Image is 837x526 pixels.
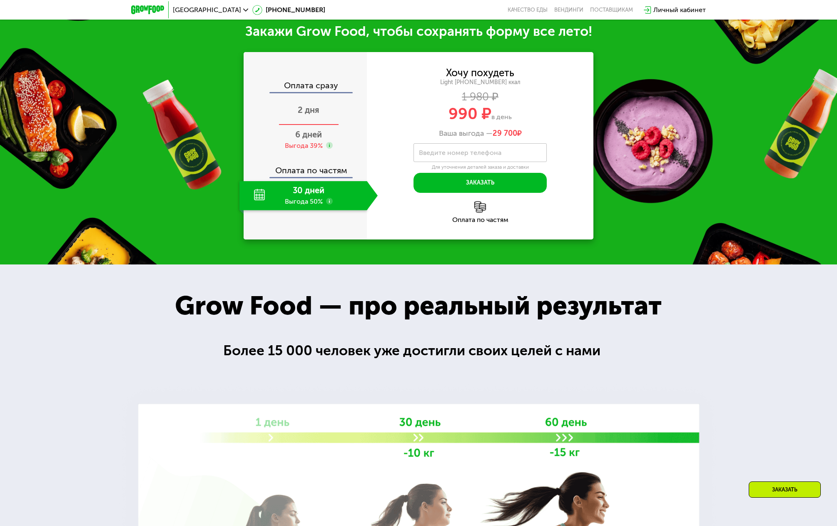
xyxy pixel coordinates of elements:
[367,129,593,138] div: Ваша выгода —
[554,7,583,13] a: Вендинги
[414,164,547,171] div: Для уточнения деталей заказа и доставки
[414,173,547,193] button: Заказать
[446,68,514,77] div: Хочу похудеть
[367,92,593,102] div: 1 980 ₽
[155,286,682,326] div: Grow Food — про реальный результат
[653,5,706,15] div: Личный кабинет
[493,129,517,138] span: 29 700
[367,217,593,223] div: Оплата по частям
[252,5,325,15] a: [PHONE_NUMBER]
[295,130,322,140] span: 6 дней
[508,7,548,13] a: Качество еды
[244,81,367,92] div: Оплата сразу
[448,104,491,123] span: 990 ₽
[367,79,593,86] div: Light [PHONE_NUMBER] ккал
[474,201,486,213] img: l6xcnZfty9opOoJh.png
[749,481,821,498] div: Заказать
[419,150,501,155] label: Введите номер телефона
[285,141,323,150] div: Выгода 39%
[298,105,319,115] span: 2 дня
[173,7,241,13] span: [GEOGRAPHIC_DATA]
[223,340,614,362] div: Более 15 000 человек уже достигли своих целей с нами
[493,129,522,138] span: ₽
[244,158,367,177] div: Оплата по частям
[590,7,633,13] div: поставщикам
[491,113,512,121] span: в день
